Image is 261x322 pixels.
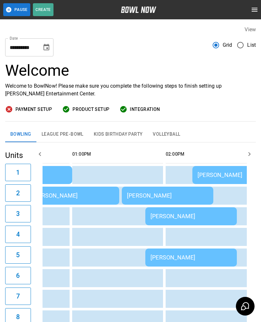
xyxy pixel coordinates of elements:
[5,62,256,80] h3: Welcome
[16,270,20,281] h6: 6
[5,267,31,284] button: 6
[121,6,156,13] img: logo
[5,184,31,202] button: 2
[5,82,256,98] p: Welcome to BowlNow! Please make sure you complete the following steps to finish setting up [PERSO...
[72,145,163,163] th: 01:00PM
[150,254,232,261] div: [PERSON_NAME]
[3,3,30,16] button: Pause
[223,41,232,49] span: Grid
[16,209,20,219] h6: 3
[16,167,20,178] h6: 1
[5,127,36,142] button: Bowling
[40,41,53,54] button: Choose date, selected date is Sep 10, 2025
[245,26,256,33] label: View
[5,288,31,305] button: 7
[33,3,53,16] button: Create
[36,127,89,142] button: League Pre-Bowl
[150,213,232,220] div: [PERSON_NAME]
[16,250,20,260] h6: 5
[5,226,31,243] button: 4
[5,150,31,161] h5: Units
[89,127,148,142] button: Kids Birthday Party
[248,3,261,16] button: open drawer
[148,127,185,142] button: Volleyball
[127,192,208,199] div: [PERSON_NAME]
[33,192,114,199] div: [PERSON_NAME]
[5,164,31,181] button: 1
[16,229,20,239] h6: 4
[247,41,256,49] span: List
[5,127,256,142] div: inventory tabs
[72,105,109,113] span: Product Setup
[16,291,20,301] h6: 7
[15,105,52,113] span: Payment Setup
[130,105,160,113] span: Integration
[16,312,20,322] h6: 8
[5,246,31,264] button: 5
[5,205,31,222] button: 3
[16,188,20,198] h6: 2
